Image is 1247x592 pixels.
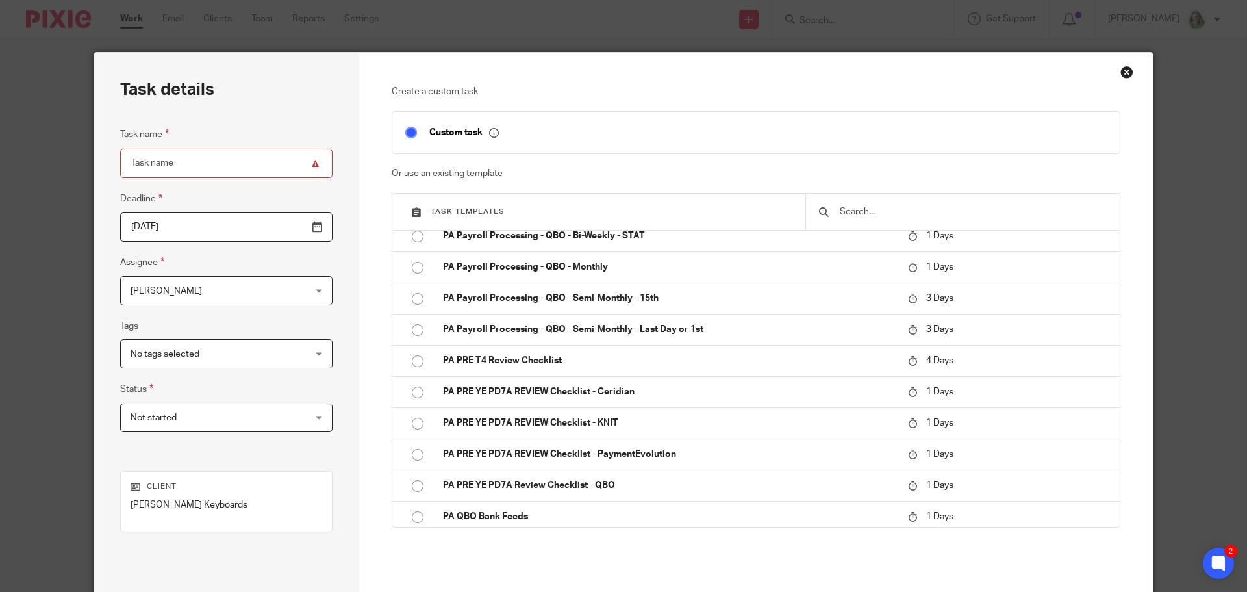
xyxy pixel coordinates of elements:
label: Task name [120,127,169,142]
span: 4 Days [926,356,953,365]
input: Pick a date [120,212,333,242]
p: PA QBO Bank Feeds [443,510,895,523]
label: Assignee [120,255,164,270]
span: 1 Days [926,231,953,240]
span: 1 Days [926,481,953,490]
div: Close this dialog window [1120,66,1133,79]
span: 1 Days [926,450,953,459]
p: PA Payroll Processing - QBO - Semi-Monthly - Last Day or 1st [443,323,895,336]
p: PA PRE YE PD7A REVIEW Checklist - Ceridian [443,385,895,398]
label: Deadline [120,191,162,206]
span: 3 Days [926,294,953,303]
p: PA Payroll Processing - QBO - Bi-Weekly - STAT [443,229,895,242]
p: Client [131,482,322,492]
span: 1 Days [926,263,953,272]
p: PA PRE T4 Review Checklist [443,354,895,367]
span: [PERSON_NAME] [131,287,202,296]
span: 1 Days [926,387,953,396]
div: 2 [1224,545,1237,558]
h2: Task details [120,79,214,101]
span: 3 Days [926,325,953,334]
p: [PERSON_NAME] Keyboards [131,498,322,511]
p: PA PRE YE PD7A REVIEW Checklist - KNIT [443,417,895,430]
p: PA Payroll Processing - QBO - Monthly [443,261,895,274]
p: PA PRE YE PD7A Review Checklist - QBO [443,479,895,492]
p: PA PRE YE PD7A REVIEW Checklist - PaymentEvolution [443,448,895,461]
p: Custom task [429,127,499,138]
label: Status [120,381,153,396]
p: PA Payroll Processing - QBO - Semi-Monthly - 15th [443,292,895,305]
span: 1 Days [926,512,953,521]
span: Task templates [431,208,505,215]
p: Create a custom task [392,85,1121,98]
label: Tags [120,320,138,333]
p: Or use an existing template [392,167,1121,180]
span: Not started [131,413,177,422]
span: 1 Days [926,418,953,428]
span: No tags selected [131,350,199,359]
input: Task name [120,149,333,178]
input: Search... [838,205,1107,219]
